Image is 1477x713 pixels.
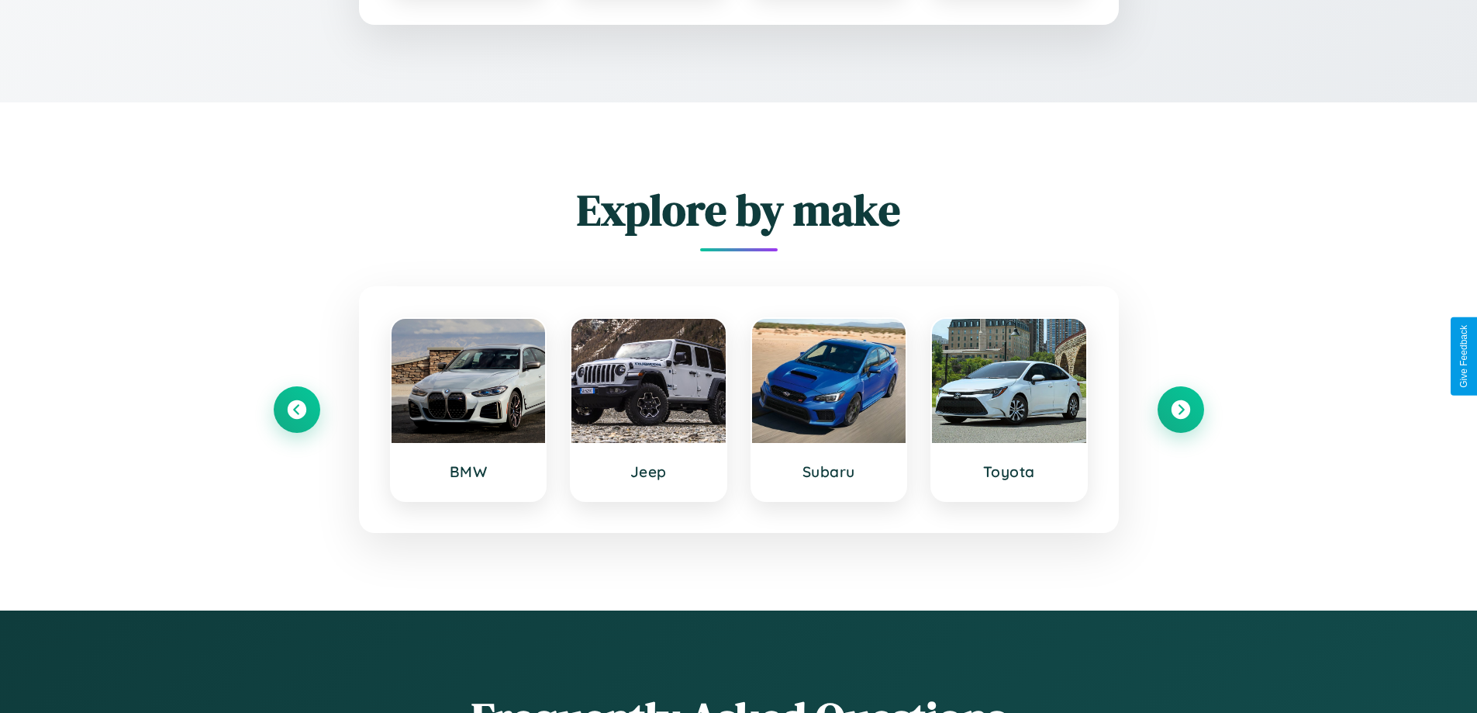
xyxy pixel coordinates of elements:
[1458,325,1469,388] div: Give Feedback
[947,462,1071,481] h3: Toyota
[768,462,891,481] h3: Subaru
[587,462,710,481] h3: Jeep
[274,180,1204,240] h2: Explore by make
[407,462,530,481] h3: BMW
